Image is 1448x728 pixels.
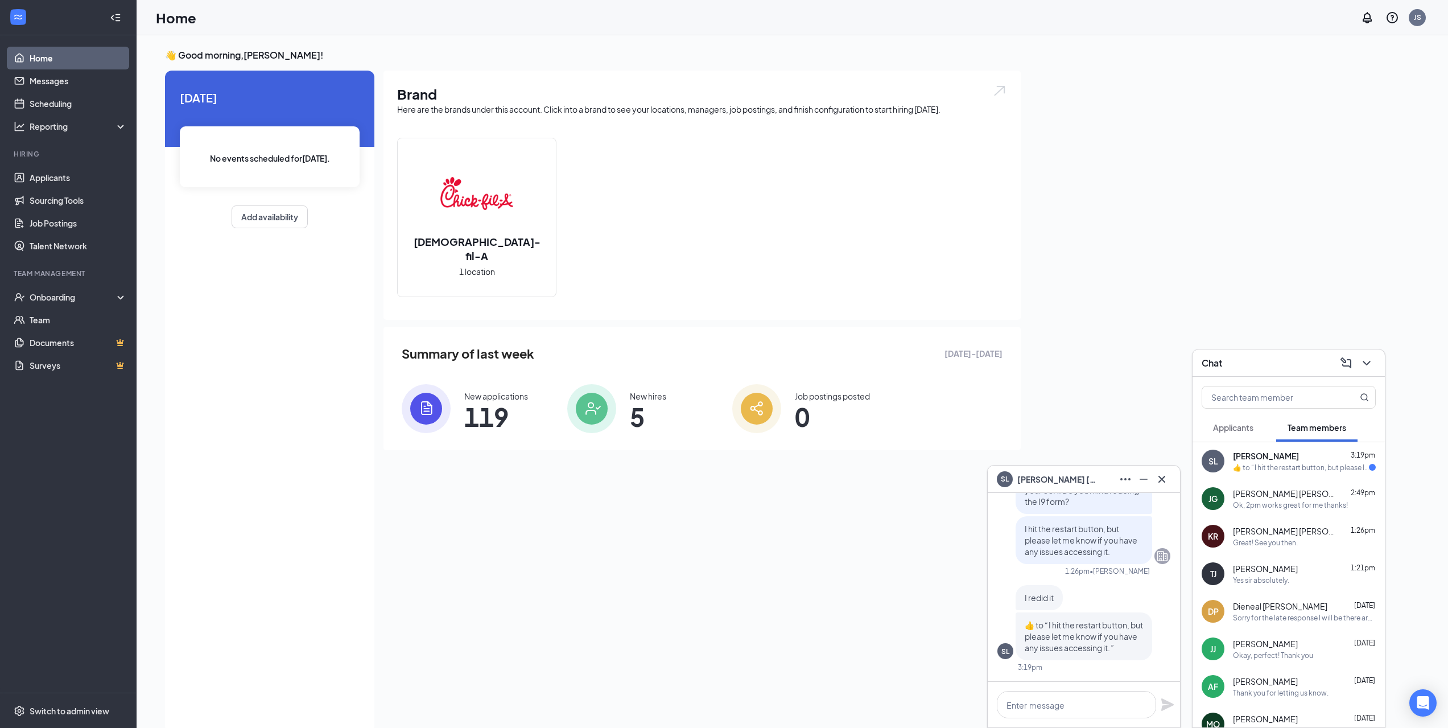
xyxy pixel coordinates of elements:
svg: Company [1156,549,1169,563]
div: JS [1414,13,1421,22]
a: Home [30,47,127,69]
div: DP [1208,606,1219,617]
button: ChevronDown [1358,354,1376,372]
span: • [PERSON_NAME] [1090,566,1150,576]
svg: UserCheck [14,291,25,303]
div: AF [1208,681,1218,692]
span: [DATE] [1354,639,1375,647]
div: 1:26pm [1065,566,1090,576]
div: JJ [1210,643,1216,655]
div: New hires [630,390,666,402]
div: Job postings posted [795,390,870,402]
button: Ellipses [1116,470,1135,488]
img: icon [567,384,616,433]
span: I redid it [1025,593,1054,603]
span: 0 [795,406,870,427]
span: [PERSON_NAME] [1233,563,1298,574]
a: Scheduling [30,92,127,115]
a: Job Postings [30,212,127,235]
div: TJ [1210,568,1216,579]
svg: Notifications [1360,11,1374,24]
img: icon [732,384,781,433]
img: open.6027fd2a22e1237b5b06.svg [992,84,1007,97]
span: [DATE] [1354,714,1375,722]
div: Switch to admin view [30,705,109,717]
a: DocumentsCrown [30,331,127,354]
svg: ChevronDown [1360,356,1373,370]
div: Reporting [30,121,127,132]
div: 3:19pm [1018,663,1042,672]
span: [DATE] - [DATE] [944,347,1003,360]
span: Applicants [1213,422,1253,433]
span: 3:19pm [1351,451,1375,459]
button: Cross [1153,470,1171,488]
button: Minimize [1135,470,1153,488]
div: SL [1208,455,1218,467]
img: Chick-fil-A [440,157,513,230]
span: ​👍​ to “ I hit the restart button, but please let me know if you have any issues accessing it. ” [1025,620,1143,653]
span: 5 [630,406,666,427]
h3: 👋 Good morning, [PERSON_NAME] ! [165,49,1021,61]
span: I hit the restart button, but please let me know if you have any issues accessing it. [1025,524,1137,557]
div: KR [1208,530,1218,542]
span: Team members [1288,422,1346,433]
div: SL [1001,647,1009,656]
a: Talent Network [30,235,127,257]
svg: QuestionInfo [1385,11,1399,24]
div: Team Management [14,269,125,278]
span: [PERSON_NAME] [1233,638,1298,649]
span: Dieneal [PERSON_NAME] [1233,601,1327,612]
div: New applications [464,390,528,402]
svg: WorkstreamLogo [13,11,24,23]
input: Search team member [1202,386,1337,408]
span: [PERSON_NAME] [1233,676,1298,687]
div: Great! See you then. [1233,538,1298,548]
span: [PERSON_NAME] [PERSON_NAME] [1017,473,1097,486]
div: JG [1208,493,1218,504]
h3: Chat [1202,357,1222,369]
a: Sourcing Tools [30,189,127,212]
span: [PERSON_NAME] [1233,450,1299,462]
span: 2:49pm [1351,488,1375,497]
div: Here are the brands under this account. Click into a brand to see your locations, managers, job p... [397,104,1007,115]
h1: Home [156,8,196,27]
span: 1 location [459,265,495,278]
div: Thank you for letting us know. [1233,688,1329,698]
a: Applicants [30,166,127,189]
a: Messages [30,69,127,92]
a: Team [30,309,127,331]
div: ​👍​ to “ I hit the restart button, but please let me know if you have any issues accessing it. ” [1233,463,1369,472]
span: Summary of last week [402,344,534,364]
div: Ok, 2pm works great for me thanks! [1233,500,1348,510]
div: Sorry for the late response I will be there around 9am [DATE] thank you so much have a good evening [1233,613,1376,623]
svg: MagnifyingGlass [1360,393,1369,402]
svg: ComposeMessage [1339,356,1353,370]
span: [PERSON_NAME] [1233,713,1298,725]
div: Onboarding [30,291,117,303]
img: icon [402,384,451,433]
span: [DATE] [1354,676,1375,685]
div: Okay, perfect! Thank you [1233,651,1313,660]
h2: [DEMOGRAPHIC_DATA]-fil-A [398,235,556,263]
span: No events scheduled for [DATE] . [210,152,330,164]
svg: Collapse [110,12,121,23]
a: SurveysCrown [30,354,127,377]
span: [DATE] [1354,601,1375,610]
div: Yes sir absolutely. [1233,575,1289,585]
svg: Plane [1161,698,1174,711]
svg: Ellipses [1119,472,1132,486]
span: 1:26pm [1351,526,1375,534]
svg: Settings [14,705,25,717]
svg: Minimize [1137,472,1150,486]
div: Open Intercom Messenger [1409,689,1437,717]
svg: Analysis [14,121,25,132]
svg: Cross [1155,472,1169,486]
span: 119 [464,406,528,427]
div: Hiring [14,149,125,159]
span: [PERSON_NAME] [PERSON_NAME] [1233,488,1335,499]
button: Add availability [232,205,308,228]
span: [PERSON_NAME] [PERSON_NAME] [1233,525,1335,537]
button: ComposeMessage [1337,354,1355,372]
h1: Brand [397,84,1007,104]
